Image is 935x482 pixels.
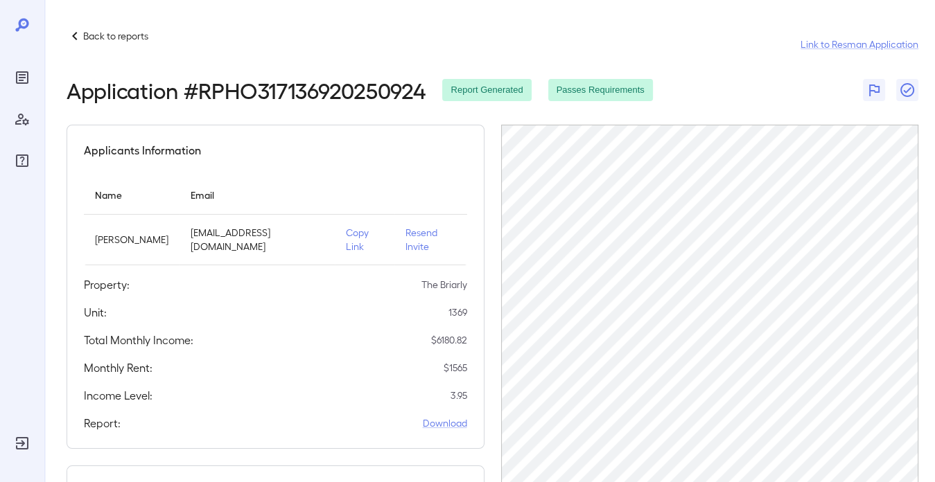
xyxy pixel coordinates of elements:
[84,276,130,293] h5: Property:
[11,150,33,172] div: FAQ
[84,304,107,321] h5: Unit:
[180,175,335,215] th: Email
[84,359,152,376] h5: Monthly Rent:
[405,226,455,253] p: Resend Invite
[896,79,918,101] button: Close Report
[548,84,653,97] span: Passes Requirements
[84,415,121,431] h5: Report:
[84,175,180,215] th: Name
[451,389,467,402] p: 3.95
[191,226,324,253] p: [EMAIL_ADDRESS][DOMAIN_NAME]
[448,305,467,319] p: 1369
[431,333,467,347] p: $ 6180.82
[11,108,33,130] div: Manage Users
[442,84,531,97] span: Report Generated
[346,226,383,253] p: Copy Link
[95,233,168,247] p: [PERSON_NAME]
[84,332,193,348] h5: Total Monthly Income:
[84,142,201,159] h5: Applicants Information
[11,66,33,89] div: Reports
[863,79,885,101] button: Flag Report
[83,29,148,43] p: Back to reports
[421,278,467,292] p: The Briarly
[67,78,426,102] h2: Application # RPHO317136920250924
[11,432,33,454] div: Log Out
[801,37,918,51] a: Link to Resman Application
[444,361,467,375] p: $ 1565
[423,416,467,430] a: Download
[84,175,467,265] table: simple table
[84,387,152,404] h5: Income Level:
